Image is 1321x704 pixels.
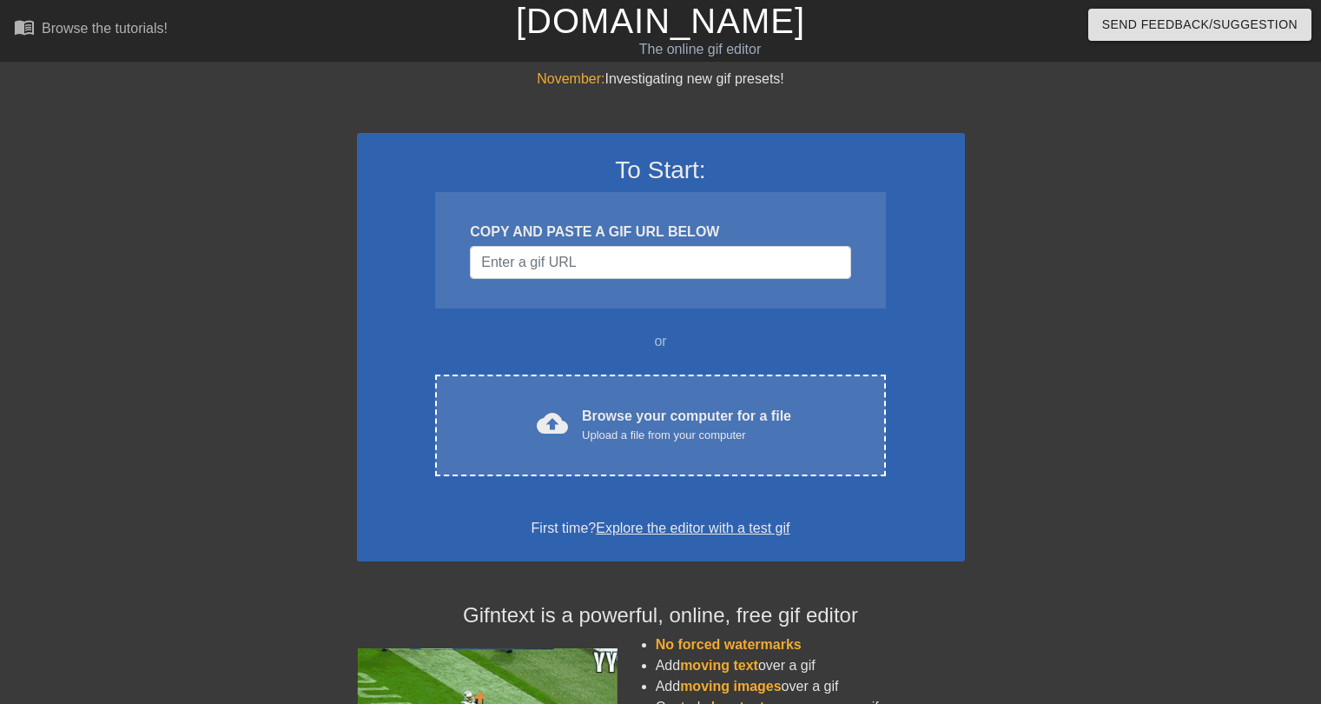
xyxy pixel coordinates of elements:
div: COPY AND PASTE A GIF URL BELOW [470,222,850,242]
a: [DOMAIN_NAME] [516,2,805,40]
span: menu_book [14,17,35,37]
span: November: [537,71,604,86]
input: Username [470,246,850,279]
span: moving text [680,658,758,673]
span: cloud_upload [537,408,568,439]
span: moving images [680,679,781,694]
a: Browse the tutorials! [14,17,168,43]
h4: Gifntext is a powerful, online, free gif editor [357,603,965,628]
h3: To Start: [380,156,942,185]
div: First time? [380,518,942,539]
li: Add over a gif [656,655,965,676]
div: The online gif editor [449,39,951,60]
div: Investigating new gif presets! [357,69,965,90]
button: Send Feedback/Suggestion [1088,9,1311,41]
div: Upload a file from your computer [582,427,791,444]
div: Browse your computer for a file [582,406,791,444]
li: Add over a gif [656,676,965,697]
div: or [402,331,920,352]
a: Explore the editor with a test gif [596,521,789,535]
span: Send Feedback/Suggestion [1102,14,1298,36]
span: No forced watermarks [656,637,802,652]
div: Browse the tutorials! [42,21,168,36]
